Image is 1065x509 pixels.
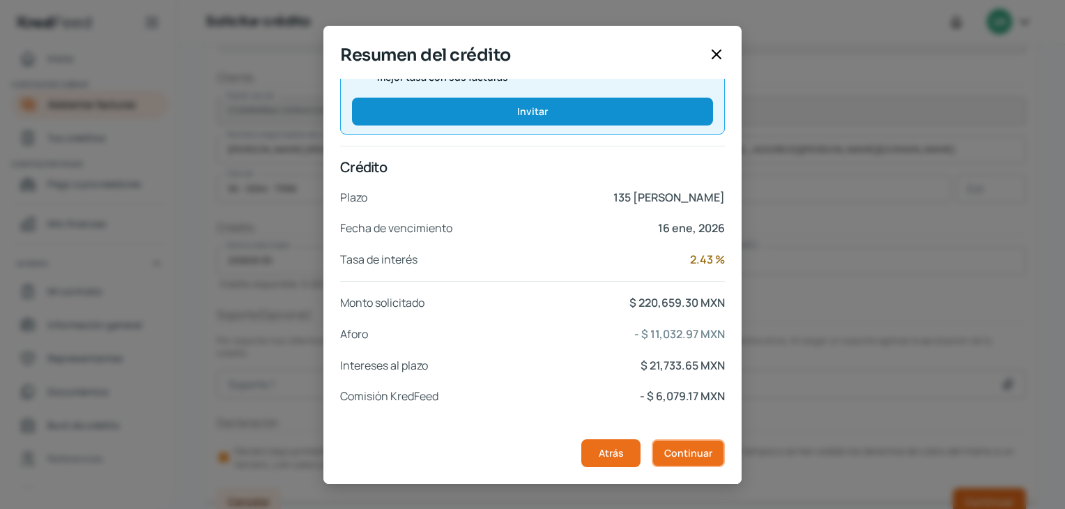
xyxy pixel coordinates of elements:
p: 16 ene, 2026 [658,218,725,238]
p: 135 [PERSON_NAME] [613,188,725,208]
p: Comisión KredFeed [340,386,438,407]
p: $ 181,813.51 MXN [637,418,725,438]
span: Resumen del crédito [340,43,703,68]
p: $ 220,659.30 MXN [629,293,725,313]
p: - $ 6,079.17 MXN [640,386,725,407]
span: Atrás [599,448,624,458]
p: Plazo [340,188,367,208]
p: $ 21,733.65 MXN [641,356,725,376]
p: Tasa de interés [340,250,417,270]
button: Atrás [581,439,641,467]
button: Continuar [652,439,725,467]
p: Intereses al plazo [340,356,428,376]
p: Aforo [340,324,368,344]
p: Crédito [340,158,725,176]
span: Continuar [664,448,712,458]
span: Invitar [517,107,548,116]
p: Fecha de vencimiento [340,218,452,238]
p: - $ 11,032.97 MXN [634,324,725,344]
p: Monto solicitado [340,293,424,313]
p: 2.43 % [690,250,725,270]
p: Monto adelantado [340,418,433,438]
button: Invitar [352,98,713,126]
